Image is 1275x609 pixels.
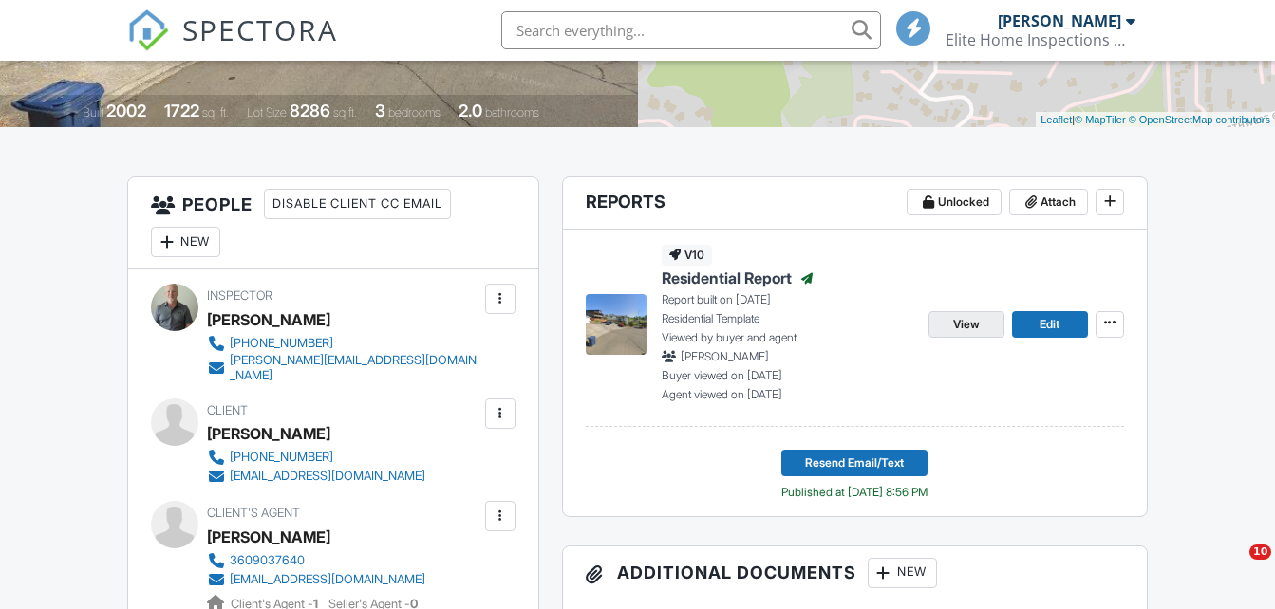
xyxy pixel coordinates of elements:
[207,419,330,448] div: [PERSON_NAME]
[207,403,248,417] span: Client
[202,105,229,120] span: sq. ft.
[264,189,451,219] div: Disable Client CC Email
[230,353,480,383] div: [PERSON_NAME][EMAIL_ADDRESS][DOMAIN_NAME]
[151,227,220,257] div: New
[375,101,385,120] div: 3
[998,11,1121,30] div: [PERSON_NAME]
[164,101,199,120] div: 1722
[230,336,333,351] div: [PHONE_NUMBER]
[1075,114,1126,125] a: © MapTiler
[1249,544,1271,560] span: 10
[207,523,330,551] a: [PERSON_NAME]
[207,305,330,334] div: [PERSON_NAME]
[459,101,482,120] div: 2.0
[207,353,480,383] a: [PERSON_NAME][EMAIL_ADDRESS][DOMAIN_NAME]
[501,11,881,49] input: Search everything...
[207,334,480,353] a: [PHONE_NUMBER]
[485,105,539,120] span: bathrooms
[207,467,425,486] a: [EMAIL_ADDRESS][DOMAIN_NAME]
[1129,114,1270,125] a: © OpenStreetMap contributors
[247,105,287,120] span: Lot Size
[207,551,425,570] a: 3609037640
[333,105,357,120] span: sq.ft.
[127,9,169,51] img: The Best Home Inspection Software - Spectora
[1210,544,1256,590] iframe: Intercom live chat
[207,448,425,467] a: [PHONE_NUMBER]
[230,469,425,484] div: [EMAIL_ADDRESS][DOMAIN_NAME]
[1041,114,1072,125] a: Leaflet
[946,30,1135,49] div: Elite Home Inspections NW
[182,9,338,49] span: SPECTORA
[868,558,937,588] div: New
[207,288,272,303] span: Inspector
[388,105,441,120] span: bedrooms
[207,506,300,520] span: Client's Agent
[563,546,1147,600] h3: Additional Documents
[230,553,305,568] div: 3609037640
[106,101,146,120] div: 2002
[127,26,338,65] a: SPECTORA
[1036,112,1275,128] div: |
[128,177,538,269] h3: People
[290,101,330,120] div: 8286
[230,450,333,465] div: [PHONE_NUMBER]
[207,570,425,589] a: [EMAIL_ADDRESS][DOMAIN_NAME]
[83,105,103,120] span: Built
[230,572,425,587] div: [EMAIL_ADDRESS][DOMAIN_NAME]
